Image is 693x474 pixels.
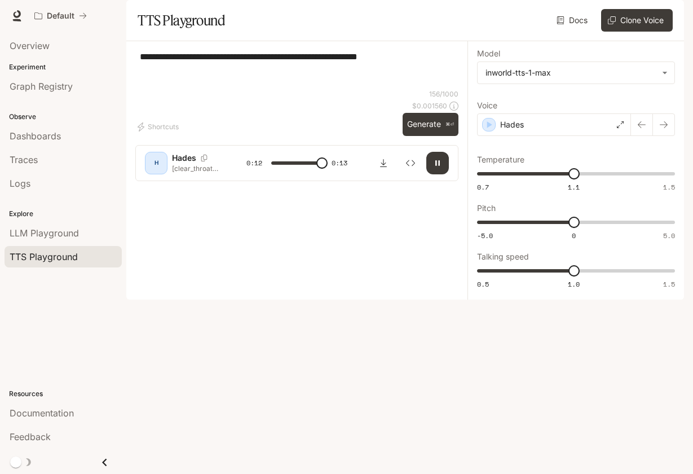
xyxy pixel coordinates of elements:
[47,11,74,21] p: Default
[663,182,675,192] span: 1.5
[477,231,493,240] span: -5.0
[477,102,497,109] p: Voice
[477,50,500,58] p: Model
[554,9,592,32] a: Docs
[412,101,447,111] p: $ 0.001560
[477,253,529,261] p: Talking speed
[147,154,165,172] div: H
[601,9,673,32] button: Clone Voice
[172,164,219,173] p: [clear_throat] In a realm where magic flows like rivers and dragons soar through crimson skies, a...
[478,62,674,84] div: inworld-tts-1-max
[477,182,489,192] span: 0.7
[172,152,196,164] p: Hades
[568,182,580,192] span: 1.1
[485,67,656,78] div: inworld-tts-1-max
[372,152,395,174] button: Download audio
[135,118,183,136] button: Shortcuts
[663,231,675,240] span: 5.0
[429,89,458,99] p: 156 / 1000
[477,156,524,164] p: Temperature
[572,231,576,240] span: 0
[663,279,675,289] span: 1.5
[332,157,347,169] span: 0:13
[568,279,580,289] span: 1.0
[399,152,422,174] button: Inspect
[246,157,262,169] span: 0:12
[477,204,496,212] p: Pitch
[500,119,524,130] p: Hades
[196,155,212,161] button: Copy Voice ID
[138,9,225,32] h1: TTS Playground
[445,121,454,128] p: ⌘⏎
[29,5,92,27] button: All workspaces
[477,279,489,289] span: 0.5
[403,113,458,136] button: Generate⌘⏎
